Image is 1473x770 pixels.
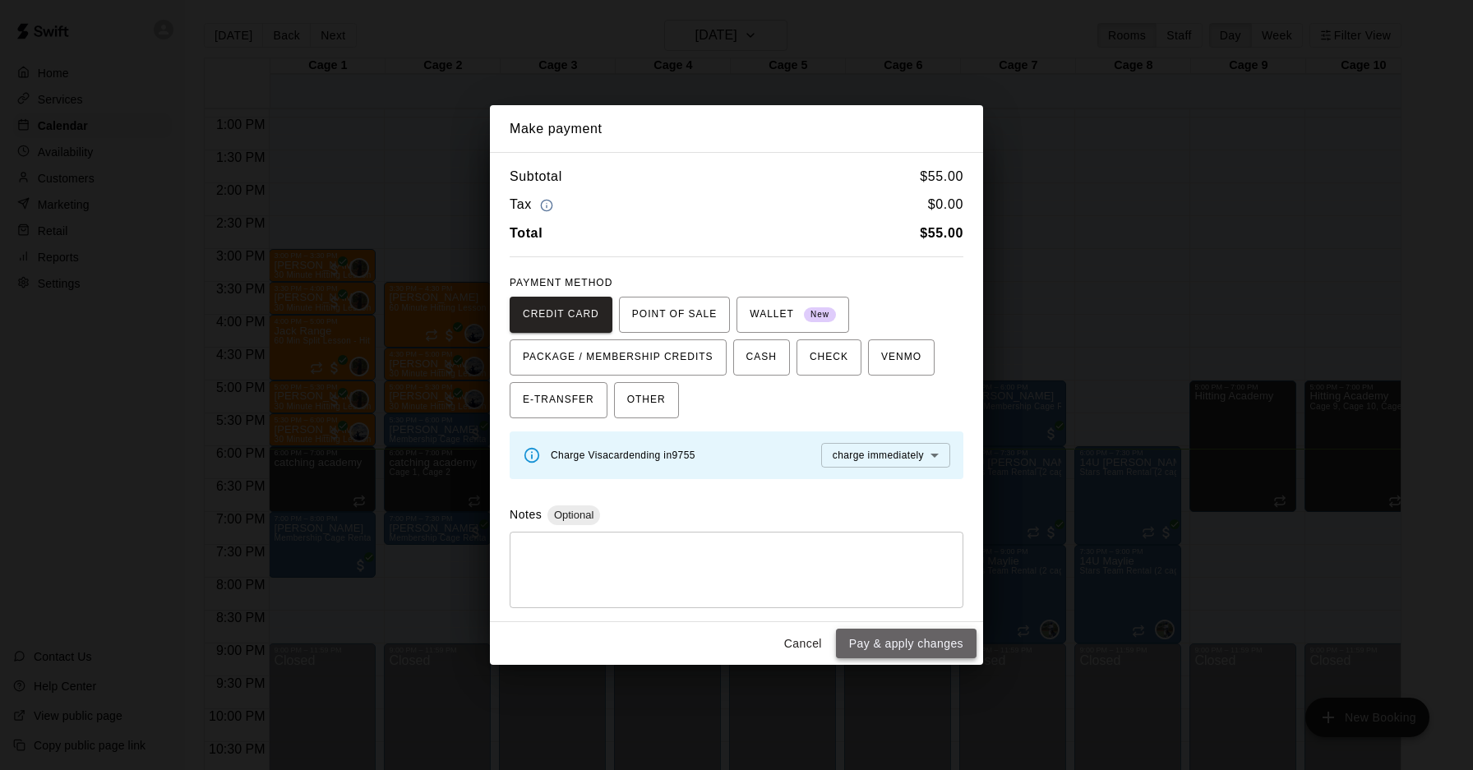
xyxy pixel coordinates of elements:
button: WALLET New [736,297,849,333]
button: VENMO [868,339,935,376]
button: PACKAGE / MEMBERSHIP CREDITS [510,339,727,376]
button: POINT OF SALE [619,297,730,333]
h2: Make payment [490,105,983,153]
span: Charge Visa card ending in 9755 [551,450,695,461]
button: Cancel [777,629,829,659]
span: VENMO [881,344,921,371]
b: Total [510,226,543,240]
button: OTHER [614,382,679,418]
span: PACKAGE / MEMBERSHIP CREDITS [523,344,713,371]
button: CREDIT CARD [510,297,612,333]
h6: $ 55.00 [920,166,963,187]
h6: Subtotal [510,166,562,187]
b: $ 55.00 [920,226,963,240]
span: charge immediately [833,450,924,461]
button: CHECK [797,339,861,376]
span: CASH [746,344,777,371]
h6: $ 0.00 [928,194,963,216]
label: Notes [510,508,542,521]
span: OTHER [627,387,666,413]
h6: Tax [510,194,557,216]
span: New [804,304,836,326]
span: E-TRANSFER [523,387,594,413]
span: CHECK [810,344,848,371]
span: WALLET [750,302,836,328]
span: PAYMENT METHOD [510,277,612,288]
span: CREDIT CARD [523,302,599,328]
button: E-TRANSFER [510,382,607,418]
button: CASH [733,339,790,376]
button: Pay & apply changes [836,629,977,659]
span: POINT OF SALE [632,302,717,328]
span: Optional [547,509,600,521]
